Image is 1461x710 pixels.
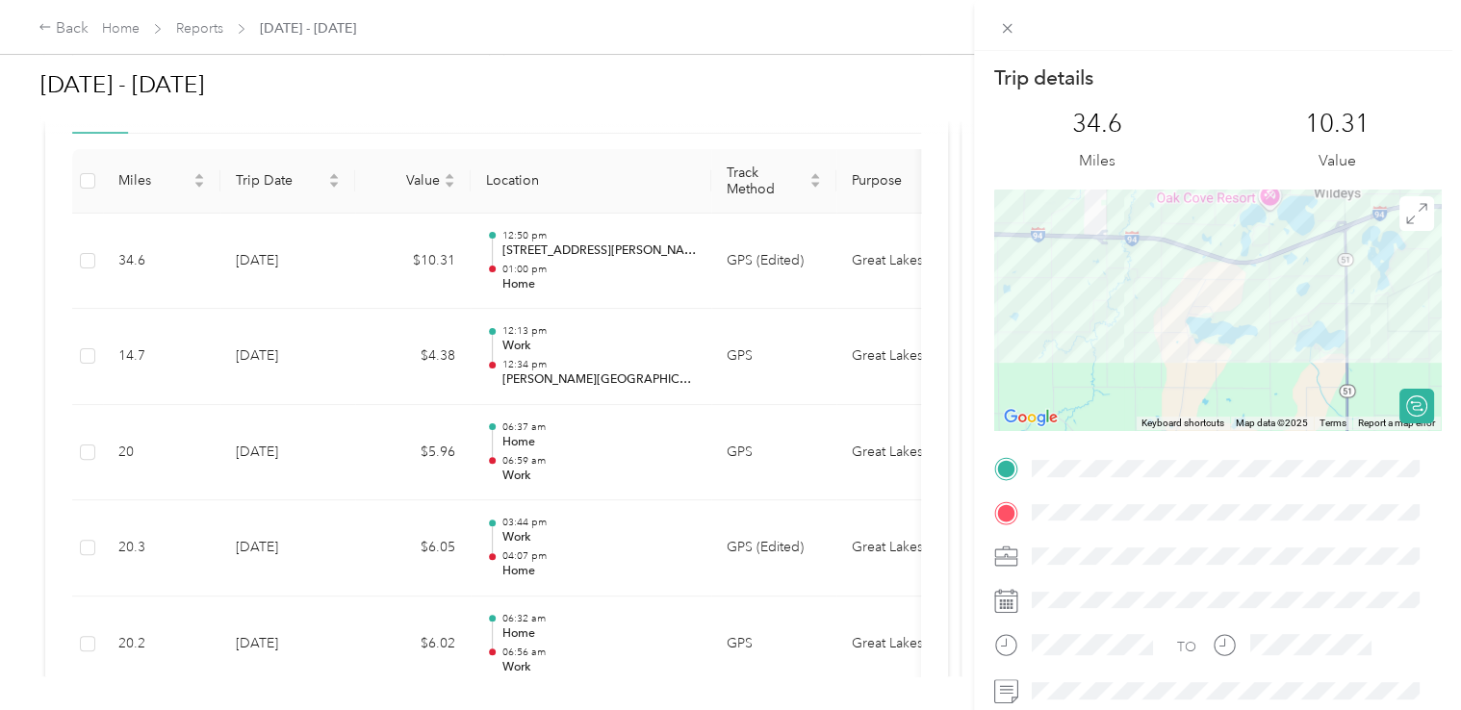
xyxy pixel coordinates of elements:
div: TO [1177,637,1196,657]
a: Report a map error [1358,418,1435,428]
p: 34.6 [1072,109,1122,139]
p: Miles [1079,149,1115,173]
p: Value [1319,149,1356,173]
p: 10.31 [1305,109,1370,139]
span: Map data ©2025 [1236,418,1308,428]
a: Terms (opens in new tab) [1320,418,1346,428]
p: Trip details [994,64,1093,91]
a: Open this area in Google Maps (opens a new window) [999,405,1063,430]
img: Google [999,405,1063,430]
iframe: Everlance-gr Chat Button Frame [1353,602,1461,710]
button: Keyboard shortcuts [1141,417,1224,430]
